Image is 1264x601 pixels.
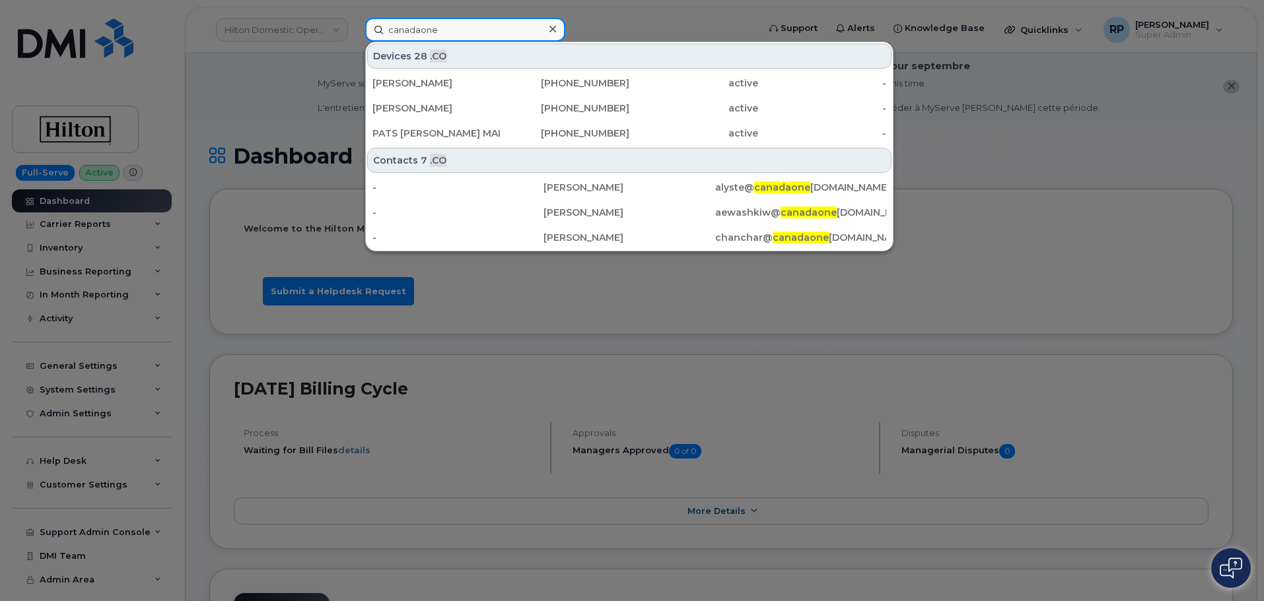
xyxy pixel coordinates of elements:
span: canadaone [754,181,810,193]
div: alyste@ [DOMAIN_NAME] [715,181,886,194]
div: active [629,127,758,140]
span: 28 [414,49,427,63]
a: [PERSON_NAME][PHONE_NUMBER]active- [367,96,892,120]
div: - [372,206,544,219]
div: [PERSON_NAME] [544,181,715,194]
div: - [372,181,544,194]
div: [PERSON_NAME] [372,102,501,115]
div: chanchar@ [DOMAIN_NAME] [715,231,886,244]
div: - [758,77,887,90]
span: 7 [421,154,427,167]
span: .CO [430,49,446,63]
span: .CO [430,154,446,167]
span: canadaone [781,206,837,218]
div: [PERSON_NAME] [372,77,501,90]
div: [PHONE_NUMBER] [501,77,630,90]
span: canadaone [773,232,829,243]
div: [PERSON_NAME] [544,231,715,244]
a: PATS [PERSON_NAME] MAIN CELL[PHONE_NUMBER]active- [367,121,892,145]
div: active [629,77,758,90]
div: Contacts [367,148,892,173]
div: PATS [PERSON_NAME] MAIN CELL [372,127,501,140]
div: [PHONE_NUMBER] [501,127,630,140]
div: Devices [367,44,892,69]
a: -[PERSON_NAME]chanchar@canadaone[DOMAIN_NAME] [367,226,892,249]
div: aewashkiw@ [DOMAIN_NAME] [715,206,886,219]
a: [PERSON_NAME][PHONE_NUMBER]active- [367,71,892,95]
div: - [758,102,887,115]
div: active [629,102,758,115]
div: [PERSON_NAME] [544,206,715,219]
div: - [758,127,887,140]
a: -[PERSON_NAME]alyste@canadaone[DOMAIN_NAME] [367,175,892,199]
a: -[PERSON_NAME]aewashkiw@canadaone[DOMAIN_NAME] [367,201,892,224]
div: - [372,231,544,244]
img: Open chat [1220,557,1242,579]
div: [PHONE_NUMBER] [501,102,630,115]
